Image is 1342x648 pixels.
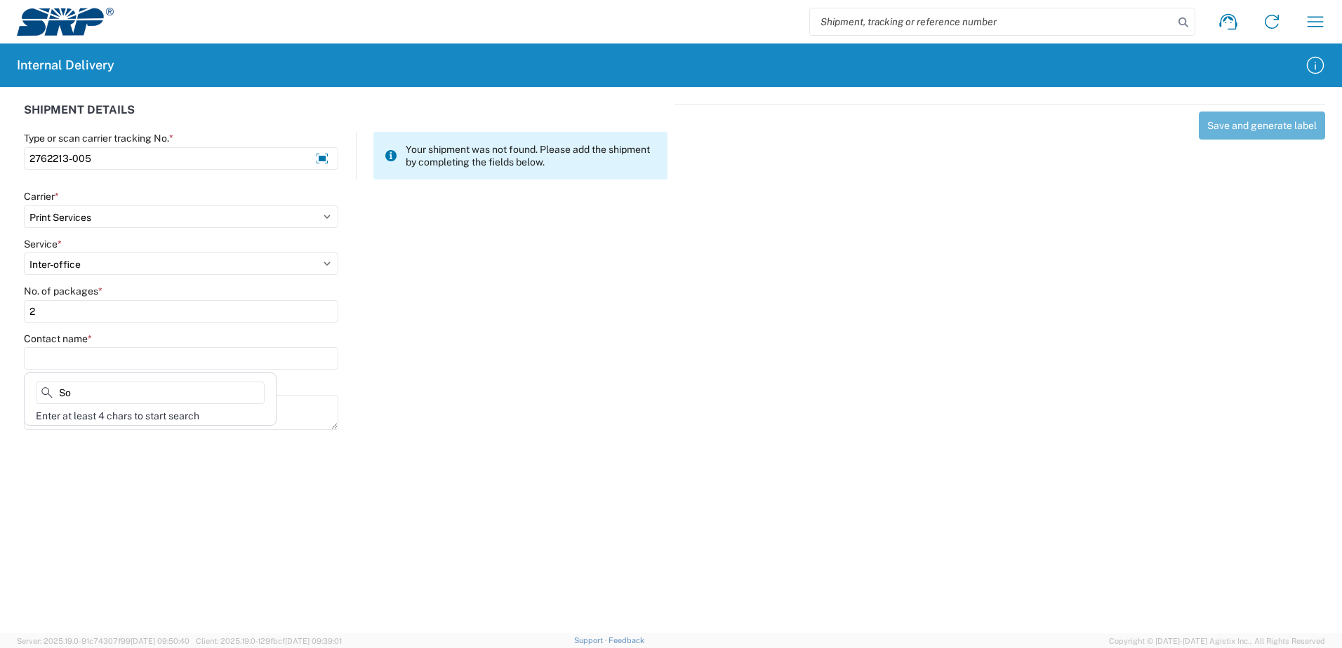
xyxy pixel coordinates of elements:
[24,190,59,203] label: Carrier
[1109,635,1325,647] span: Copyright © [DATE]-[DATE] Agistix Inc., All Rights Reserved
[24,285,102,297] label: No. of packages
[24,238,62,250] label: Service
[17,8,114,36] img: srp
[196,637,342,645] span: Client: 2025.19.0-129fbcf
[609,636,644,644] a: Feedback
[810,8,1174,35] input: Shipment, tracking or reference number
[17,637,190,645] span: Server: 2025.19.0-91c74307f99
[24,332,92,345] label: Contact name
[406,143,656,168] span: Your shipment was not found. Please add the shipment by completing the fields below.
[17,57,114,74] h2: Internal Delivery
[24,132,173,144] label: Type or scan carrier tracking No.
[131,637,190,645] span: [DATE] 09:50:40
[574,636,609,644] a: Support
[24,104,667,132] div: SHIPMENT DETAILS
[27,410,273,422] div: Enter at least 4 chars to start search
[285,637,342,645] span: [DATE] 09:39:01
